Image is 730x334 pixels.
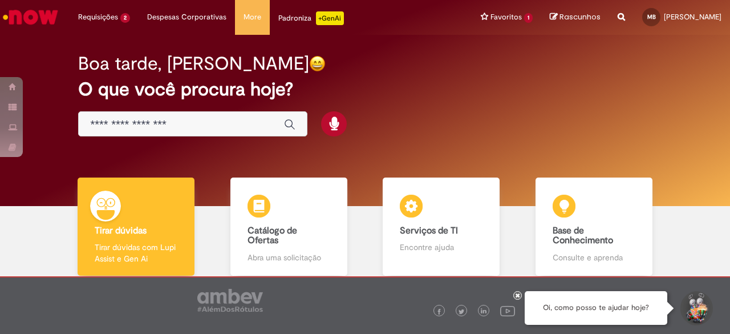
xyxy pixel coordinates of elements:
span: Rascunhos [559,11,601,22]
img: logo_footer_ambev_rotulo_gray.png [197,289,263,312]
span: Despesas Corporativas [147,11,226,23]
span: [PERSON_NAME] [664,12,721,22]
b: Base de Conhecimento [553,225,613,247]
b: Tirar dúvidas [95,225,147,236]
a: Tirar dúvidas Tirar dúvidas com Lupi Assist e Gen Ai [60,178,213,276]
div: Padroniza [278,11,344,25]
div: Oi, como posso te ajudar hoje? [525,291,667,325]
p: +GenAi [316,11,344,25]
span: MB [647,13,656,21]
p: Tirar dúvidas com Lupi Assist e Gen Ai [95,242,177,264]
a: Rascunhos [550,12,601,23]
b: Catálogo de Ofertas [248,225,297,247]
span: Requisições [78,11,118,23]
span: 2 [120,13,130,23]
img: logo_footer_youtube.png [500,303,515,318]
p: Abra uma solicitação [248,252,330,263]
img: logo_footer_linkedin.png [481,308,486,315]
h2: O que você procura hoje? [78,79,651,99]
img: logo_footer_facebook.png [436,309,442,315]
span: More [244,11,261,23]
span: Favoritos [490,11,522,23]
img: ServiceNow [1,6,60,29]
a: Serviços de TI Encontre ajuda [365,178,518,276]
p: Consulte e aprenda [553,252,635,263]
a: Base de Conhecimento Consulte e aprenda [518,178,671,276]
span: 1 [524,13,533,23]
p: Encontre ajuda [400,242,482,253]
img: logo_footer_twitter.png [459,309,464,315]
a: Catálogo de Ofertas Abra uma solicitação [213,178,366,276]
h2: Boa tarde, [PERSON_NAME] [78,54,309,74]
button: Iniciar Conversa de Suporte [679,291,713,325]
img: happy-face.png [309,55,326,72]
b: Serviços de TI [400,225,458,236]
